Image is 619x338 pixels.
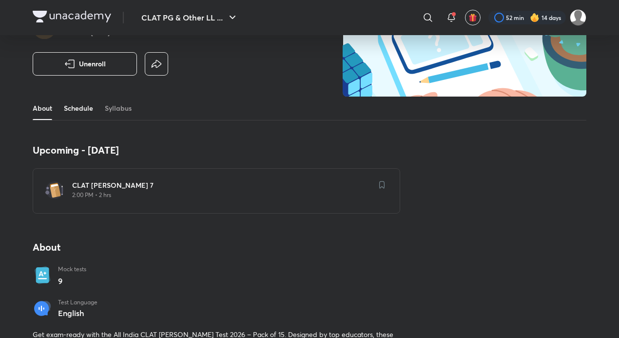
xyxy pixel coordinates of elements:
[45,180,64,200] img: test
[530,13,540,22] img: streak
[72,191,372,199] p: 2:00 PM • 2 hrs
[570,9,586,26] img: Adithyan
[33,11,111,22] img: Company Logo
[33,144,400,157] h4: Upcoming - [DATE]
[58,265,86,273] p: Mock tests
[468,13,477,22] img: avatar
[58,309,97,318] p: English
[79,59,106,69] span: Unenroll
[72,180,372,190] h6: CLAT [PERSON_NAME] 7
[33,241,400,254] h4: About
[33,52,137,76] button: Unenroll
[105,97,132,120] a: Syllabus
[379,181,385,189] img: save
[58,275,86,287] p: 9
[33,97,52,120] a: About
[135,8,244,27] button: CLAT PG & Other LL ...
[58,298,97,306] p: Test Language
[33,11,111,25] a: Company Logo
[64,97,93,120] a: Schedule
[465,10,481,25] button: avatar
